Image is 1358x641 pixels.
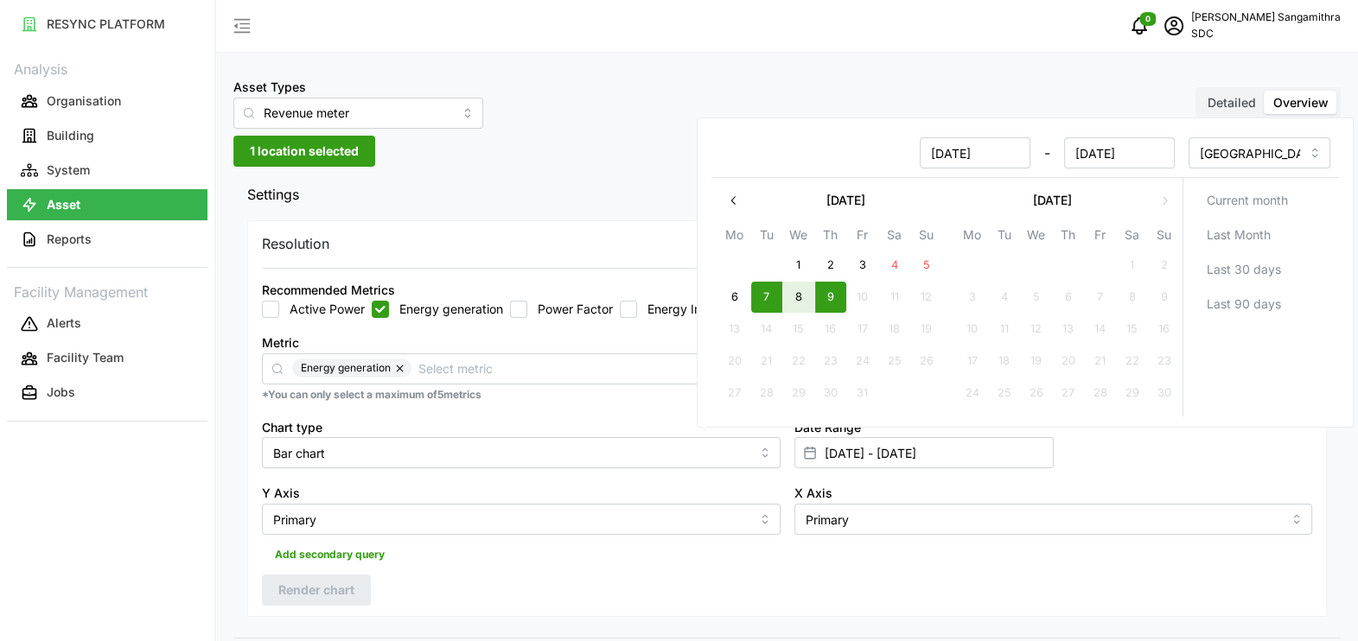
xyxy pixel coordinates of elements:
[910,282,941,314] button: 12 October 2025
[1052,225,1084,250] th: Th
[527,301,613,318] label: Power Factor
[7,86,207,117] button: Organisation
[1084,378,1115,409] button: 28 November 2025
[1020,378,1051,409] button: 26 November 2025
[7,341,207,376] a: Facility Team
[7,308,207,340] button: Alerts
[1020,346,1051,378] button: 19 November 2025
[637,301,906,318] label: Energy Import Meter Reading (into the meter)
[750,314,781,346] button: 14 October 2025
[1206,186,1287,215] span: Current month
[47,231,92,248] p: Reports
[1116,251,1147,282] button: 1 November 2025
[782,251,813,282] button: 1 October 2025
[846,251,877,282] button: 3 October 2025
[7,187,207,222] a: Asset
[1273,95,1329,110] span: Overview
[275,543,385,567] span: Add secondary query
[697,117,1354,428] div: Select date range
[1157,9,1191,43] button: schedule
[814,378,845,409] button: 30 October 2025
[846,346,877,378] button: 24 October 2025
[7,120,207,151] button: Building
[782,282,813,314] button: 8 October 2025
[262,418,322,437] label: Chart type
[814,314,845,346] button: 16 October 2025
[1189,254,1332,285] button: Last 30 days
[794,484,832,503] label: X Axis
[1189,289,1332,320] button: Last 90 days
[7,118,207,153] a: Building
[749,185,942,216] button: [DATE]
[418,359,1282,378] input: Select metric
[1084,314,1115,346] button: 14 November 2025
[1148,378,1179,409] button: 30 November 2025
[389,301,503,318] label: Energy generation
[233,174,1341,216] button: Settings
[1116,378,1147,409] button: 29 November 2025
[718,378,749,409] button: 27 October 2025
[814,225,846,250] th: Th
[262,484,300,503] label: Y Axis
[47,162,90,179] p: System
[7,55,207,80] p: Analysis
[1084,282,1115,314] button: 7 November 2025
[910,225,942,250] th: Su
[750,282,781,314] button: 7 October 2025
[956,314,987,346] button: 10 November 2025
[814,346,845,378] button: 23 October 2025
[750,378,781,409] button: 28 October 2025
[956,378,987,409] button: 24 November 2025
[1116,314,1147,346] button: 15 November 2025
[1020,225,1052,250] th: We
[1148,251,1179,282] button: 2 November 2025
[47,16,165,33] p: RESYNC PLATFORM
[1116,225,1148,250] th: Sa
[1148,282,1179,314] button: 9 November 2025
[262,333,299,352] label: Metric
[814,251,845,282] button: 2 October 2025
[794,504,1313,535] input: Select X axis
[47,314,81,332] p: Alerts
[956,282,987,314] button: 3 November 2025
[47,196,80,213] p: Asset
[718,282,749,314] button: 6 October 2025
[233,136,375,167] button: 1 location selected
[782,378,813,409] button: 29 October 2025
[1206,255,1280,284] span: Last 30 days
[1052,378,1083,409] button: 27 November 2025
[7,7,207,41] a: RESYNC PLATFORM
[1052,282,1083,314] button: 6 November 2025
[988,346,1019,378] button: 18 November 2025
[262,437,781,468] input: Select chart type
[47,127,94,144] p: Building
[878,251,909,282] button: 4 October 2025
[7,307,207,341] a: Alerts
[7,9,207,40] button: RESYNC PLATFORM
[233,78,306,97] label: Asset Types
[47,384,75,401] p: Jobs
[1122,9,1157,43] button: notifications
[1084,225,1116,250] th: Fr
[1148,346,1179,378] button: 23 November 2025
[1189,185,1332,216] button: Current month
[262,574,371,606] button: Render chart
[7,155,207,186] button: System
[247,174,1314,216] span: Settings
[7,376,207,410] a: Jobs
[7,343,207,374] button: Facility Team
[7,153,207,187] a: System
[720,137,1175,168] div: -
[782,314,813,346] button: 15 October 2025
[846,314,877,346] button: 17 October 2025
[1145,13,1151,25] span: 0
[750,346,781,378] button: 21 October 2025
[1020,282,1051,314] button: 5 November 2025
[878,346,909,378] button: 25 October 2025
[1052,314,1083,346] button: 13 November 2025
[7,378,207,409] button: Jobs
[1116,282,1147,314] button: 8 November 2025
[1191,26,1341,42] p: SDC
[878,282,909,314] button: 11 October 2025
[718,225,750,250] th: Mo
